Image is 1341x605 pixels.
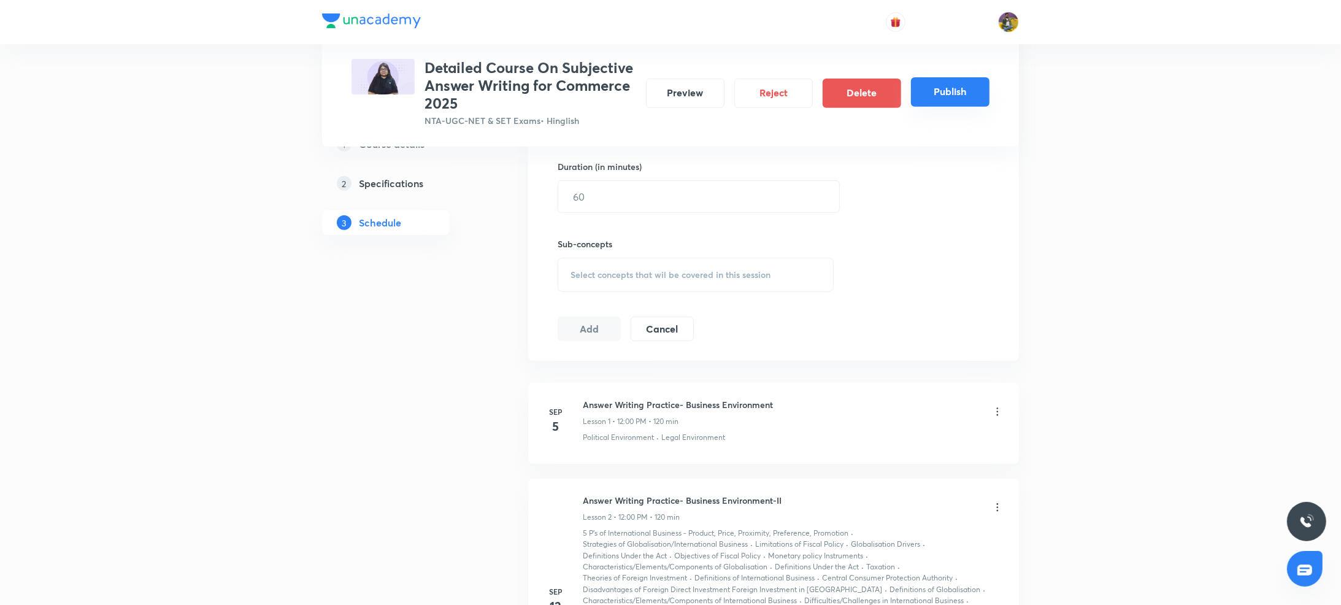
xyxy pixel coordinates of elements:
span: Select concepts that wil be covered in this session [571,270,770,280]
p: Characteristics/Elements/Components of Globalisation [583,561,767,572]
p: Limitations of Fiscal Policy [755,539,843,550]
h6: Duration (in minutes) [558,160,642,173]
a: 1Course details [322,132,489,156]
div: · [750,539,753,550]
button: Delete [823,79,901,108]
img: sajan k [998,12,1019,33]
button: Add [558,317,621,341]
div: · [669,550,672,561]
a: Company Logo [322,13,421,31]
h6: Sep [544,406,568,417]
div: · [885,584,887,595]
div: · [983,584,985,595]
h6: Answer Writing Practice- Business Environment [583,398,773,411]
div: · [955,572,958,584]
div: · [861,561,864,572]
p: 5 P's of International Business - Product, Price, Proximity, Preference, Promotion [583,528,848,539]
div: · [846,539,848,550]
p: Disadvantages of Foreign Direct Investment Foreign Investment in [GEOGRAPHIC_DATA] [583,584,882,595]
p: Legal Environment [661,432,725,443]
p: Definitions Under the Act [775,561,859,572]
div: · [817,572,820,584]
p: Central Consumer Protection Authority [822,572,953,584]
p: NTA-UGC-NET & SET Exams • Hinglish [425,114,636,127]
div: · [897,561,900,572]
p: 2 [337,176,352,191]
div: · [690,572,692,584]
p: Taxation [866,561,895,572]
h3: Detailed Course On Subjective Answer Writing for Commerce 2025 [425,59,636,112]
img: avatar [890,17,901,28]
button: Preview [646,79,724,108]
h6: Answer Writing Practice- Business Environment-II [583,494,782,507]
p: Lesson 2 • 12:00 PM • 120 min [583,512,680,523]
h6: Sep [544,586,568,597]
button: Reject [734,79,813,108]
div: · [851,528,853,539]
p: Definitions of International Business [694,572,815,584]
h5: Specifications [359,176,423,191]
p: Objectives of Fiscal Policy [674,550,761,561]
p: Political Environment [583,432,654,443]
button: avatar [886,12,905,32]
button: Publish [911,77,989,107]
div: · [923,539,925,550]
h6: Sub-concepts [558,237,834,250]
p: Globalisation Drivers [851,539,920,550]
input: 60 [558,181,839,212]
div: · [866,550,868,561]
img: C8DE1C20-8BAF-4F10-A614-0A030C56201A_plus.png [352,59,415,94]
p: Definitions of Globalisation [890,584,980,595]
img: ttu [1299,514,1314,529]
p: Monetary policy Instruments [768,550,863,561]
p: Definitions Under the Act [583,550,667,561]
a: 2Specifications [322,171,489,196]
button: Cancel [631,317,694,341]
p: Theories of Foreign Investment [583,572,687,584]
h4: 5 [544,417,568,436]
div: · [770,561,772,572]
h5: Schedule [359,215,401,230]
div: · [763,550,766,561]
div: · [656,432,659,443]
img: Company Logo [322,13,421,28]
p: Strategies of Globalisation/International Business [583,539,748,550]
p: 3 [337,215,352,230]
p: Lesson 1 • 12:00 PM • 120 min [583,416,678,427]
